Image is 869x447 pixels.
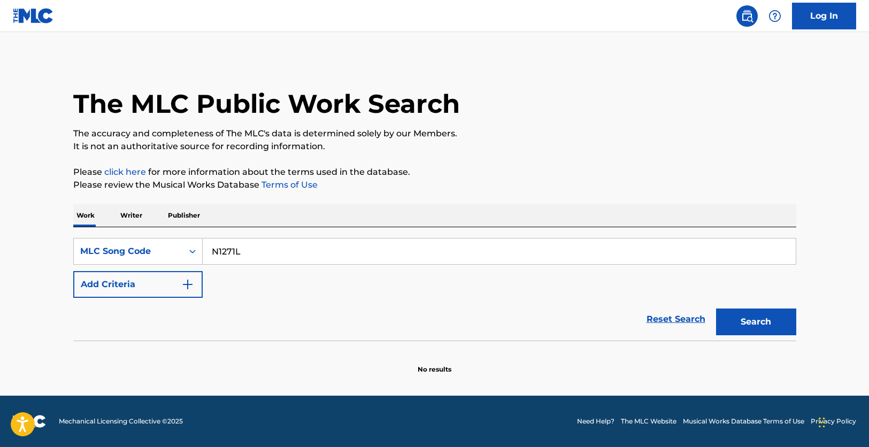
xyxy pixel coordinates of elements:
h1: The MLC Public Work Search [73,88,460,120]
p: Writer [117,204,145,227]
span: Mechanical Licensing Collective © 2025 [59,417,183,426]
iframe: Chat Widget [816,396,869,447]
form: Search Form [73,238,796,341]
a: Terms of Use [259,180,318,190]
img: search [741,10,753,22]
p: Work [73,204,98,227]
button: Search [716,309,796,335]
img: 9d2ae6d4665cec9f34b9.svg [181,278,194,291]
p: Please review the Musical Works Database [73,179,796,191]
div: Help [764,5,786,27]
p: The accuracy and completeness of The MLC's data is determined solely by our Members. [73,127,796,140]
a: Privacy Policy [811,417,856,426]
p: Please for more information about the terms used in the database. [73,166,796,179]
a: The MLC Website [621,417,676,426]
button: Add Criteria [73,271,203,298]
a: Log In [792,3,856,29]
a: click here [104,167,146,177]
a: Need Help? [577,417,614,426]
p: No results [418,352,451,374]
img: MLC Logo [13,8,54,24]
div: Drag [819,406,825,438]
a: Public Search [736,5,758,27]
a: Reset Search [641,307,711,331]
div: MLC Song Code [80,245,176,258]
a: Musical Works Database Terms of Use [683,417,804,426]
img: help [768,10,781,22]
img: logo [13,415,46,428]
p: Publisher [165,204,203,227]
p: It is not an authoritative source for recording information. [73,140,796,153]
